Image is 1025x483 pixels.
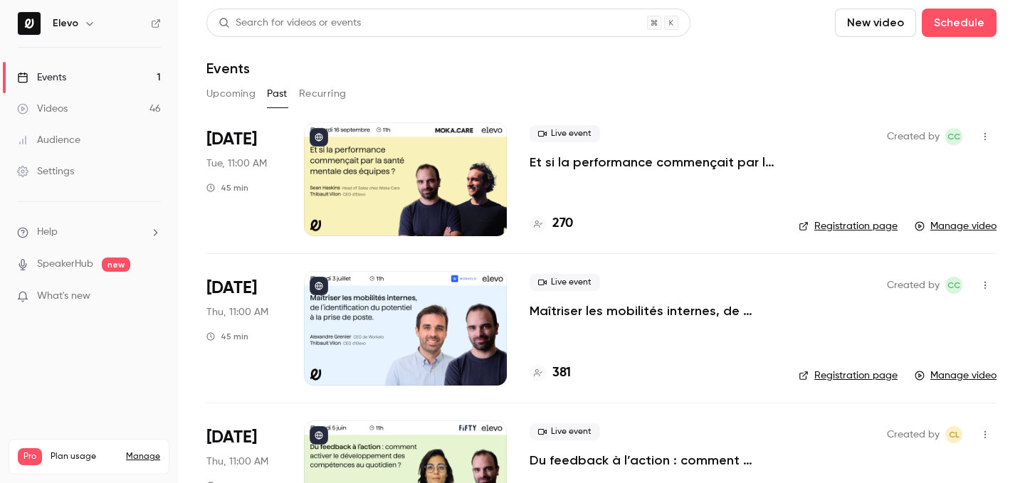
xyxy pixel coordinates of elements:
a: Registration page [799,219,898,233]
span: [DATE] [206,277,257,299]
span: Created by [887,277,940,294]
span: CC [947,277,960,294]
span: Clara Courtillier [945,277,962,294]
span: Live event [530,274,600,291]
div: 45 min [206,331,248,342]
div: 45 min [206,182,248,193]
span: Plan usage [51,451,117,462]
a: Et si la performance commençait par la santé mentale des équipes ? [530,154,776,171]
button: Upcoming [206,83,256,105]
div: Audience [17,133,80,147]
div: Search for videos or events [219,16,361,31]
button: Past [267,83,288,105]
span: CL [949,426,960,443]
div: Jul 3 Thu, 11:00 AM (Europe/Paris) [206,271,281,385]
button: Schedule [922,9,997,37]
a: Maîtriser les mobilités internes, de l’identification du potentiel à la prise de poste. [530,302,776,319]
a: 270 [530,214,573,233]
a: Manage video [915,368,997,383]
a: Manage [126,451,160,462]
img: Elevo [18,12,41,35]
a: 381 [530,363,571,383]
span: Thu, 11:00 AM [206,455,268,469]
span: Pro [18,448,42,465]
button: New video [835,9,916,37]
h4: 381 [552,363,571,383]
span: [DATE] [206,128,257,151]
a: Manage video [915,219,997,233]
span: Live event [530,423,600,440]
span: [DATE] [206,426,257,449]
a: Registration page [799,368,898,383]
div: Videos [17,102,68,116]
span: Clara Courtillier [945,128,962,145]
h1: Events [206,60,250,77]
span: CC [947,128,960,145]
span: new [102,258,130,272]
div: Events [17,70,66,85]
span: Clara Louiset [945,426,962,443]
span: Live event [530,125,600,142]
h6: Elevo [53,16,78,31]
h4: 270 [552,214,573,233]
li: help-dropdown-opener [17,225,161,240]
span: Created by [887,426,940,443]
span: Thu, 11:00 AM [206,305,268,319]
span: Tue, 11:00 AM [206,156,267,171]
span: What's new [37,289,90,304]
div: Settings [17,164,74,179]
a: SpeakerHub [37,257,93,272]
button: Recurring [299,83,347,105]
span: Help [37,225,58,240]
div: Sep 16 Tue, 11:00 AM (Europe/Paris) [206,122,281,236]
a: Du feedback à l’action : comment activer le développement des compétences au quotidien ? [530,452,776,469]
span: Created by [887,128,940,145]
